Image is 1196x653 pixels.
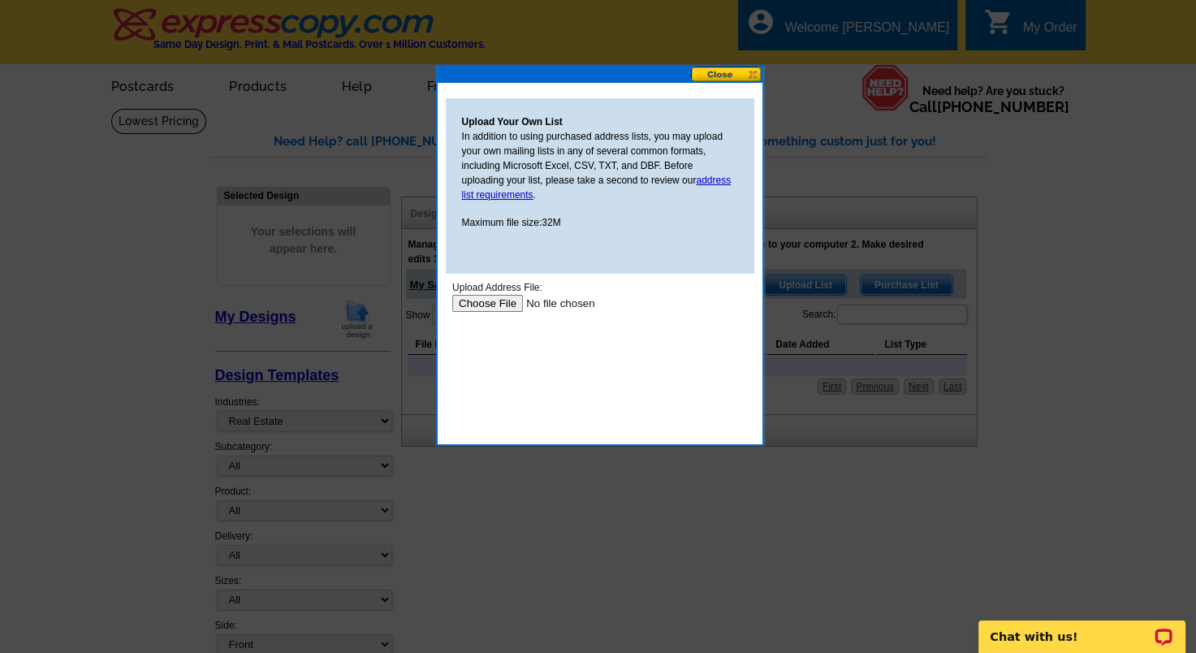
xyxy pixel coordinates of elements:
span: 32M [542,217,560,228]
div: Upload Address File: [6,6,302,21]
strong: Upload Your Own List [462,116,563,128]
p: Maximum file size: [462,215,738,230]
p: In addition to using purchased address lists, you may upload your own mailing lists in any of sev... [462,129,738,202]
iframe: LiveChat chat widget [968,602,1196,653]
